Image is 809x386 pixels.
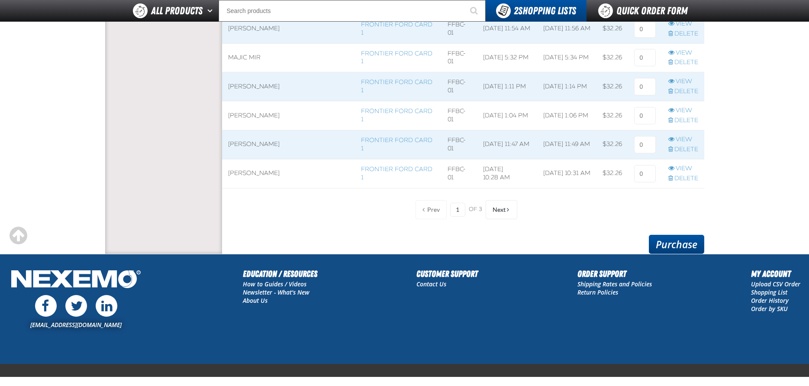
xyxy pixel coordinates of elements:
[668,78,698,86] a: View row action
[514,5,518,17] strong: 2
[668,30,698,38] a: Delete row action
[668,107,698,115] a: View row action
[596,159,628,188] td: $32.26
[361,165,432,181] a: Frontier Ford Card 1
[222,159,355,188] td: [PERSON_NAME]
[634,107,656,124] input: 0
[361,50,432,65] a: Frontier Ford Card 1
[416,267,478,280] h2: Customer Support
[151,3,203,19] span: All Products
[537,130,597,159] td: [DATE] 11:49 AM
[537,72,597,101] td: [DATE] 1:14 PM
[668,146,698,154] a: Delete row action
[243,296,268,305] a: About Us
[514,5,576,17] span: Shopping Lists
[634,165,656,182] input: 0
[361,78,432,94] a: Frontier Ford Card 1
[596,72,628,101] td: $32.26
[469,206,482,214] span: of 3
[243,288,309,296] a: Newsletter - What's New
[442,43,477,72] td: FFBC-01
[477,101,537,130] td: [DATE] 1:04 PM
[668,117,698,125] a: Delete row action
[668,88,698,96] a: Delete row action
[668,58,698,67] a: Delete row action
[222,130,355,159] td: [PERSON_NAME]
[668,165,698,173] a: View row action
[751,267,800,280] h2: My Account
[751,288,787,296] a: Shopping List
[668,20,698,28] a: View row action
[450,203,465,217] input: Current page number
[477,72,537,101] td: [DATE] 1:11 PM
[442,72,477,101] td: FFBC-01
[222,72,355,101] td: [PERSON_NAME]
[751,296,789,305] a: Order History
[416,280,446,288] a: Contact Us
[222,101,355,130] td: [PERSON_NAME]
[493,206,506,213] span: Next Page
[442,130,477,159] td: FFBC-01
[361,107,432,123] a: Frontier Ford Card 1
[634,78,656,95] input: 0
[577,280,652,288] a: Shipping Rates and Policies
[537,101,597,130] td: [DATE] 1:06 PM
[537,14,597,43] td: [DATE] 11:56 AM
[222,14,355,43] td: [PERSON_NAME]
[668,49,698,57] a: View row action
[222,43,355,72] td: Majic Mir
[577,288,618,296] a: Return Policies
[649,235,704,254] a: Purchase
[9,226,28,245] div: Scroll to the top
[361,136,432,152] a: Frontier Ford Card 1
[9,267,143,293] img: Nexemo Logo
[486,200,517,219] button: Next Page
[634,136,656,153] input: 0
[668,175,698,183] a: Delete row action
[577,267,652,280] h2: Order Support
[537,159,597,188] td: [DATE] 10:31 AM
[596,43,628,72] td: $32.26
[361,21,432,36] a: Frontier Ford Card 1
[751,280,800,288] a: Upload CSV Order
[442,101,477,130] td: FFBC-01
[634,20,656,38] input: 0
[30,321,122,329] a: [EMAIL_ADDRESS][DOMAIN_NAME]
[477,159,537,188] td: [DATE] 10:28 AM
[751,305,788,313] a: Order by SKU
[243,267,317,280] h2: Education / Resources
[442,14,477,43] td: FFBC-01
[668,136,698,144] a: View row action
[596,101,628,130] td: $32.26
[634,49,656,66] input: 0
[477,43,537,72] td: [DATE] 5:32 PM
[477,14,537,43] td: [DATE] 11:54 AM
[477,130,537,159] td: [DATE] 11:47 AM
[243,280,306,288] a: How to Guides / Videos
[537,43,597,72] td: [DATE] 5:34 PM
[596,14,628,43] td: $32.26
[596,130,628,159] td: $32.26
[442,159,477,188] td: FFBC-01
